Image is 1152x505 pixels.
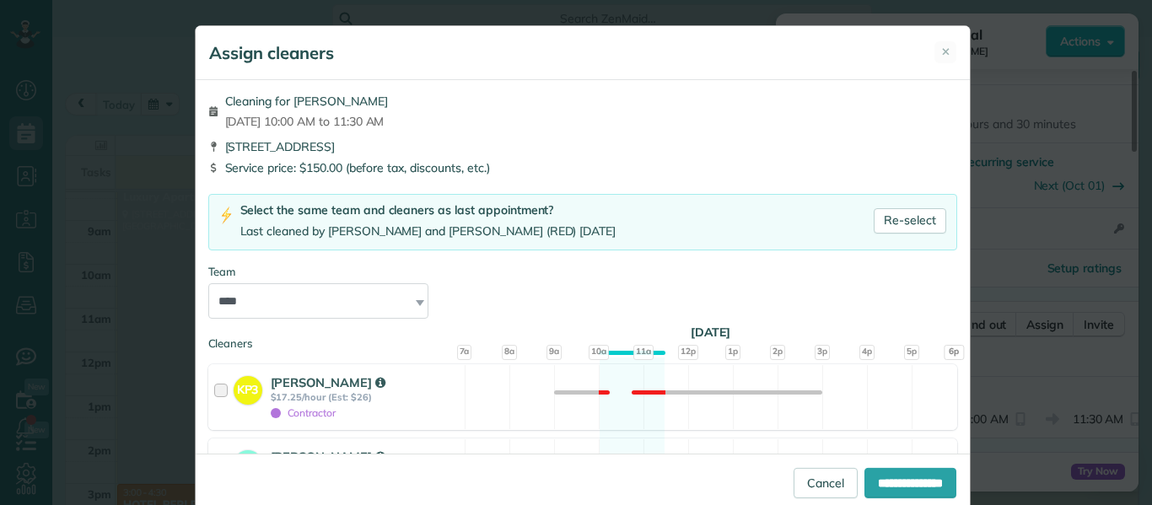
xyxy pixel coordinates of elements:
[234,376,262,399] strong: KP3
[271,449,385,465] strong: [PERSON_NAME]
[271,374,385,390] strong: [PERSON_NAME]
[208,264,957,280] div: Team
[271,391,460,403] strong: $17.25/hour (Est: $26)
[240,223,616,240] div: Last cleaned by [PERSON_NAME] and [PERSON_NAME] (RED) [DATE]
[208,336,957,341] div: Cleaners
[271,406,336,419] span: Contractor
[219,207,234,224] img: lightning-bolt-icon-94e5364df696ac2de96d3a42b8a9ff6ba979493684c50e6bbbcda72601fa0d29.png
[208,138,957,155] div: [STREET_ADDRESS]
[240,201,616,219] div: Select the same team and cleaners as last appointment?
[794,468,858,498] a: Cancel
[941,44,950,60] span: ✕
[225,93,388,110] span: Cleaning for [PERSON_NAME]
[208,159,957,176] div: Service price: $150.00 (before tax, discounts, etc.)
[209,41,334,65] h5: Assign cleaners
[874,208,946,234] a: Re-select
[225,113,388,130] span: [DATE] 10:00 AM to 11:30 AM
